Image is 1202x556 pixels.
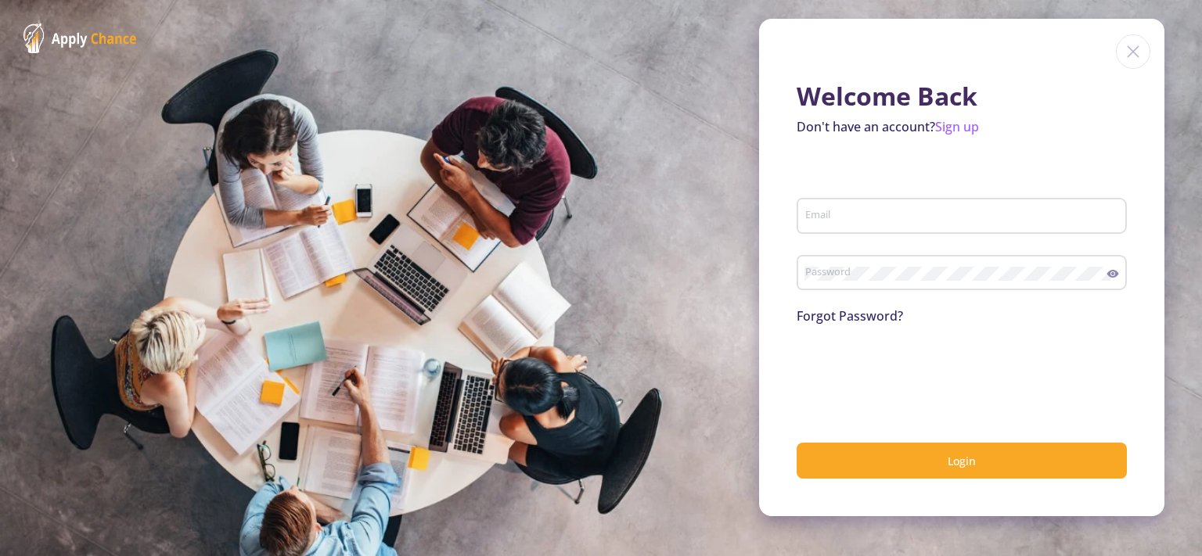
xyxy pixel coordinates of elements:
[935,118,979,135] a: Sign up
[1116,34,1150,69] img: close icon
[948,454,976,468] span: Login
[23,23,137,53] img: ApplyChance Logo
[797,443,1127,479] button: Login
[797,307,903,325] a: Forgot Password?
[797,81,1127,111] h1: Welcome Back
[797,117,1127,136] p: Don't have an account?
[797,344,1035,405] iframe: reCAPTCHA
